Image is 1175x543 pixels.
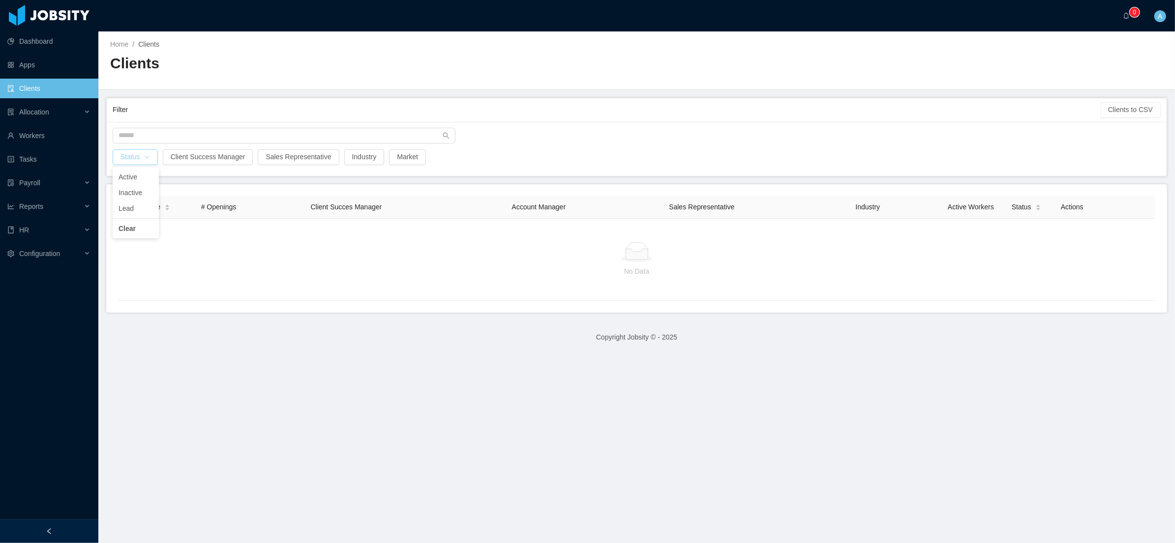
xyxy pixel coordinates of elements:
span: Client Succes Manager [311,203,382,211]
i: icon: book [7,227,14,233]
p: No Data [126,266,1147,277]
span: Actions [1061,203,1084,211]
button: Industry [344,149,385,165]
i: icon: bell [1123,12,1130,19]
i: icon: line-chart [7,203,14,210]
div: Sort [1035,203,1041,210]
a: Home [110,40,128,48]
a: icon: userWorkers [7,126,90,145]
li: Inactive [113,185,159,200]
span: Configuration [19,250,60,257]
span: Account Manager [512,203,566,211]
button: Market [389,149,426,165]
span: Allocation [19,108,49,116]
span: Sales Representative [669,203,734,211]
i: icon: caret-down [165,207,170,210]
li: Active [113,169,159,185]
button: Clients to CSV [1100,102,1161,118]
i: icon: search [443,132,450,139]
span: Reports [19,202,43,210]
a: icon: profileTasks [7,149,90,169]
li: Lead [113,200,159,216]
span: Clients [138,40,159,48]
i: icon: caret-up [165,203,170,206]
div: Sort [164,203,170,210]
button: Sales Representative [258,149,339,165]
span: HR [19,226,29,234]
span: Active Workers [948,203,994,211]
span: Payroll [19,179,40,187]
i: icon: setting [7,250,14,257]
sup: 0 [1130,7,1140,17]
div: Filter [113,101,1100,119]
span: # Openings [201,203,237,211]
span: Status [1012,202,1031,212]
span: / [132,40,134,48]
footer: Copyright Jobsity © - 2025 [98,320,1175,354]
i: icon: caret-down [1035,207,1041,210]
span: Industry [856,203,880,211]
button: Statusicon: down [113,149,158,165]
h2: Clients [110,54,637,74]
strong: Clear [119,225,136,232]
a: icon: appstoreApps [7,55,90,75]
i: icon: caret-up [1035,203,1041,206]
button: Client Success Manager [163,149,253,165]
a: icon: pie-chartDashboard [7,31,90,51]
i: icon: solution [7,109,14,115]
a: icon: auditClients [7,79,90,98]
i: icon: file-protect [7,179,14,186]
span: A [1158,10,1162,22]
